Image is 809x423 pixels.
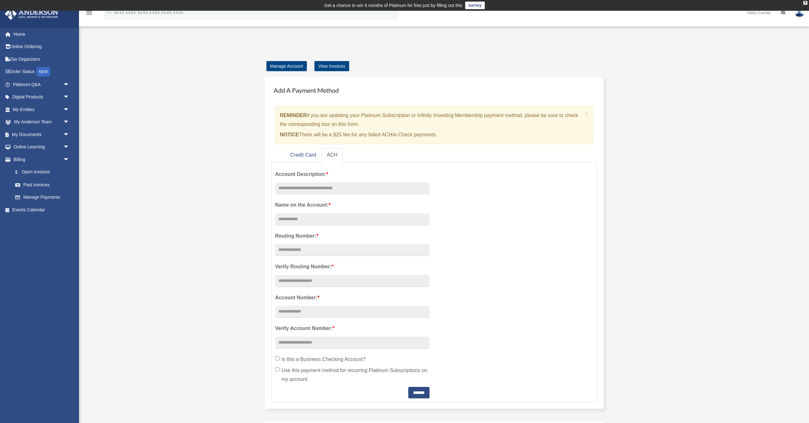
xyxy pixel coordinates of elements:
span: arrow_drop_down [63,103,76,116]
a: Online Ordering [4,40,79,53]
a: Online Learningarrow_drop_down [4,141,79,153]
span: × [585,110,589,117]
label: Use this payment method for recurring Platinum Subscriptions on my account. [275,366,429,384]
img: User Pic [795,8,804,17]
div: NEW [36,67,50,77]
a: Manage Payments [9,191,76,204]
strong: REMINDER [280,113,307,118]
span: arrow_drop_down [63,141,76,154]
a: Manage Account [266,61,307,71]
button: Close [585,110,589,117]
h4: Add A Payment Method [271,83,598,97]
div: if you are updating your Platinum Subscription or Infinity Investing Membership payment method, p... [275,106,594,144]
span: arrow_drop_down [63,116,76,129]
a: View Invoices [314,61,349,71]
span: arrow_drop_down [63,153,76,166]
a: Billingarrow_drop_down [4,153,79,166]
label: Account Number: [275,293,429,302]
label: Verify Routing Number: [275,262,429,271]
div: close [803,1,807,5]
i: search [106,9,113,16]
label: Is this a Business Checking Account? [275,355,429,364]
label: Name on the Account: [275,201,429,209]
label: Routing Number: [275,232,429,240]
a: Platinum Q&Aarrow_drop_down [4,78,79,91]
strong: NOTICE [280,132,299,137]
label: Verify Account Number: [275,324,429,333]
a: My Anderson Teamarrow_drop_down [4,116,79,128]
i: menu [85,9,93,16]
a: Home [4,28,79,40]
a: survey [465,2,485,9]
a: ACH [322,148,343,162]
a: Digital Productsarrow_drop_down [4,91,79,103]
img: Anderson Advisors Platinum Portal [3,8,60,20]
label: Account Description: [275,170,429,179]
a: Events Calendar [4,203,79,216]
p: There will be a $25 fee for any failed ACH/e-Check payments. [280,130,582,139]
a: Tax Organizers [4,53,79,65]
a: Past Invoices [9,178,79,191]
a: My Entitiesarrow_drop_down [4,103,79,116]
span: arrow_drop_down [63,91,76,104]
span: $ [19,168,22,176]
span: arrow_drop_down [63,128,76,141]
a: menu [85,11,93,16]
input: Use this payment method for recurring Platinum Subscriptions on my account. [275,367,279,371]
a: Order StatusNEW [4,65,79,78]
a: $Open Invoices [9,166,79,179]
a: Credit Card [285,148,321,162]
a: My Documentsarrow_drop_down [4,128,79,141]
input: Is this a Business Checking Account? [275,356,279,360]
div: Get a chance to win 6 months of Platinum for free just by filling out this [324,2,462,9]
span: arrow_drop_down [63,78,76,91]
